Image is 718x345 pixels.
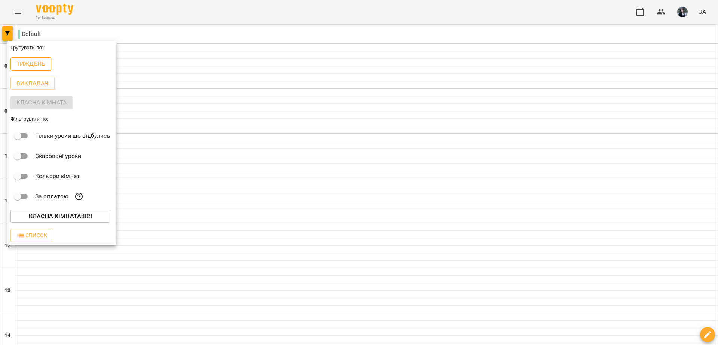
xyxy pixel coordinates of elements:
[29,212,92,221] p: Всі
[29,213,83,220] b: Класна кімната :
[35,131,110,140] p: Тільки уроки що відбулись
[35,192,68,201] p: За оплатою
[16,59,45,68] p: Тиждень
[16,231,47,240] span: Список
[7,41,116,54] div: Групувати по:
[35,172,80,181] p: Кольори кімнат
[10,57,51,71] button: Тиждень
[10,210,110,223] button: Класна кімната:Всі
[7,112,116,126] div: Фільтрувати по:
[10,77,55,90] button: Викладач
[10,229,53,242] button: Список
[35,152,81,161] p: Скасовані уроки
[16,79,49,88] p: Викладач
